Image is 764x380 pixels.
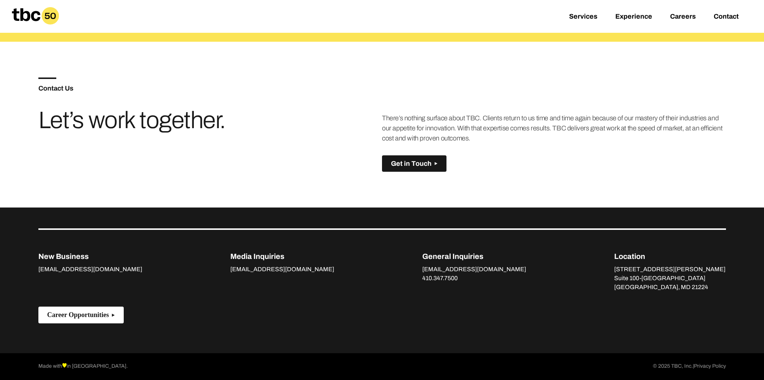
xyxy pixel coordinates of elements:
a: [EMAIL_ADDRESS][DOMAIN_NAME] [38,266,142,274]
h3: Let’s work together. [38,110,268,131]
p: © 2025 TBC, Inc. [653,362,726,371]
span: | [693,363,694,369]
button: Career Opportunities [38,307,124,323]
p: Suite 100-[GEOGRAPHIC_DATA] [614,274,726,283]
a: Careers [670,13,696,22]
a: 410.347.7500 [422,275,458,283]
a: Experience [615,13,652,22]
p: [STREET_ADDRESS][PERSON_NAME] [614,265,726,274]
h5: Contact Us [38,85,382,92]
a: Services [569,13,597,22]
p: There’s nothing surface about TBC. Clients return to us time and time again because of our master... [382,113,726,143]
button: Get in Touch [382,155,446,172]
a: Home [6,22,65,29]
a: [EMAIL_ADDRESS][DOMAIN_NAME] [422,266,526,274]
p: New Business [38,251,142,262]
span: Career Opportunities [47,311,109,319]
p: General Inquiries [422,251,526,262]
a: Privacy Policy [694,362,726,371]
a: [EMAIL_ADDRESS][DOMAIN_NAME] [230,266,334,274]
p: Made with in [GEOGRAPHIC_DATA]. [38,362,128,371]
span: Get in Touch [391,160,432,168]
p: Media Inquiries [230,251,334,262]
a: Contact [714,13,739,22]
p: [GEOGRAPHIC_DATA], MD 21224 [614,283,726,292]
p: Location [614,251,726,262]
